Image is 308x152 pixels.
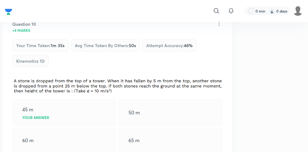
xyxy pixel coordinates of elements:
[12,21,36,27] h5: Question 10
[71,39,140,51] div: Avg time taken by others :
[5,7,12,17] img: Company Logo
[22,116,49,119] p: Your answer
[51,43,64,48] span: 1m 35s
[184,43,193,48] span: 46 %
[12,28,30,32] p: +4 marks
[5,7,12,15] a: Company Logo
[293,6,303,16] img: Ansh gupta
[12,55,49,67] div: Kinematics 1D
[269,8,275,14] img: streak
[129,109,140,116] p: 50 m
[12,39,68,51] div: Your time taken :
[129,137,140,144] p: 65 m
[22,137,34,144] p: 60 m
[22,106,33,113] p: 45 m
[142,39,197,51] div: Attempt accuracy :
[129,43,136,48] span: 50s
[12,78,222,93] img: 04-10-25-12:47:55-PM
